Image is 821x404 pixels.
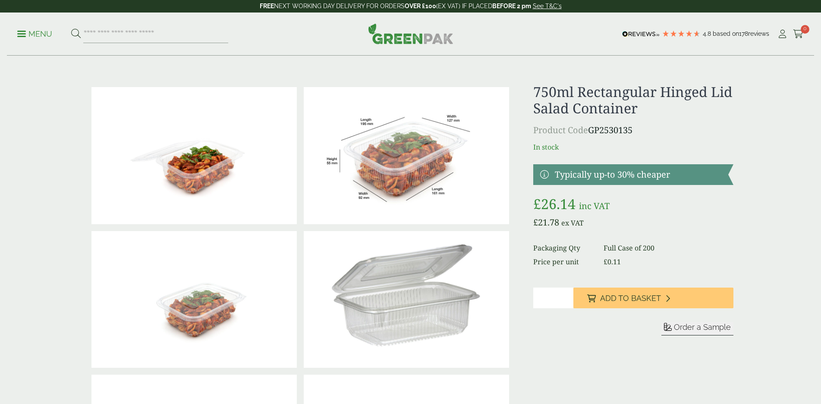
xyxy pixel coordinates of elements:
p: Menu [17,29,52,39]
h1: 750ml Rectangular Hinged Lid Salad Container [533,84,733,117]
button: Add to Basket [573,288,733,308]
bdi: 26.14 [533,194,576,213]
img: 750ml Rectangle Hinged Salad Container Closed [91,231,297,368]
div: 4.78 Stars [662,30,701,38]
span: 4.8 [703,30,713,37]
dt: Packaging Qty [533,243,593,253]
img: 750ml Rectangle Hinged Salad Container Open [91,87,297,224]
span: Add to Basket [600,294,661,303]
a: See T&C's [533,3,562,9]
span: ex VAT [561,218,584,228]
img: REVIEWS.io [622,31,660,37]
bdi: 21.78 [533,216,559,228]
span: £ [533,194,541,213]
i: My Account [777,30,788,38]
img: GreenPak Supplies [368,23,453,44]
img: 750ml Rectangular Hinged Lid Salad Container 0 [304,231,509,368]
a: Menu [17,29,52,38]
button: Order a Sample [661,322,733,335]
dt: Price per unit [533,257,593,267]
span: 0 [801,25,809,34]
span: Based on [713,30,739,37]
i: Cart [793,30,804,38]
span: Order a Sample [674,323,731,332]
p: In stock [533,142,733,152]
p: GP2530135 [533,124,733,137]
span: Product Code [533,124,588,136]
span: £ [533,216,538,228]
a: 0 [793,28,804,41]
img: SaladBox_750rectangle [304,87,509,224]
span: £ [604,257,607,266]
span: 178 [739,30,748,37]
span: reviews [748,30,769,37]
strong: BEFORE 2 pm [492,3,531,9]
bdi: 0.11 [604,257,621,266]
strong: OVER £100 [405,3,436,9]
span: inc VAT [579,200,610,212]
strong: FREE [260,3,274,9]
dd: Full Case of 200 [604,243,733,253]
